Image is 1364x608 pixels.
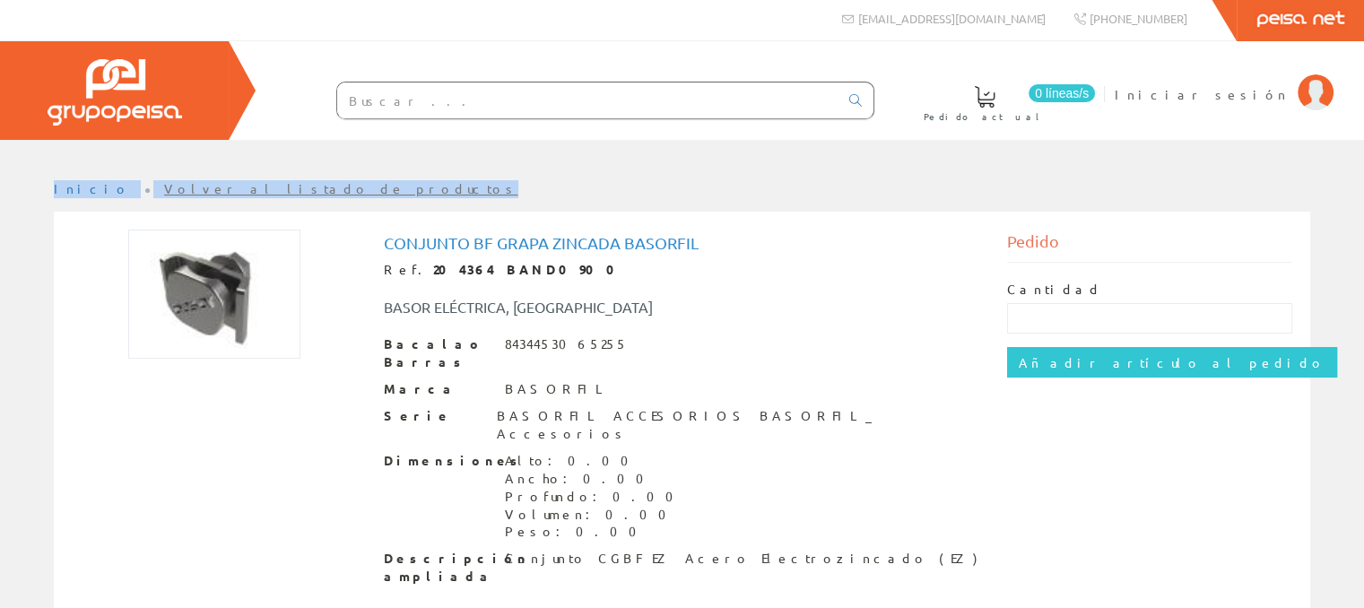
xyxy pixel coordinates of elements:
[505,506,677,522] font: Volumen: 0.00
[1090,11,1187,26] font: [PHONE_NUMBER]
[505,380,611,396] font: BASORFIL
[384,380,458,396] font: Marca
[54,180,130,196] a: Inicio
[505,488,684,504] font: Profundo: 0.00
[505,523,647,539] font: Peso: 0.00
[433,261,627,277] font: 204364 BAND0900
[858,11,1046,26] font: [EMAIL_ADDRESS][DOMAIN_NAME]
[505,470,655,486] font: Ancho: 0.00
[1007,231,1059,250] font: Pedido
[1007,347,1337,378] input: Añadir artículo al pedido
[505,452,639,468] font: Alto: 0.00
[505,550,977,566] font: Conjunto CGBF EZ Acero Electrozincado (EZ)
[164,180,518,196] a: Volver al listado de productos
[48,59,182,126] img: Grupo Peisa
[1115,71,1334,88] a: Iniciar sesión
[1035,86,1089,100] font: 0 líneas/s
[384,335,483,369] font: Bacalao Barras
[384,452,524,468] font: Dimensiones
[384,261,433,277] font: Ref.
[337,83,838,118] input: Buscar ...
[924,109,1046,123] font: Pedido actual
[497,407,876,441] font: BASORFIL ACCESORIOS BASORFIL_ Accesorios
[1007,281,1102,297] font: Cantidad
[128,230,300,359] img: Foto artículo Conjunto Bf Grapa Zincada Basorfil (192x143.62204724409)
[384,233,699,252] font: Conjunto Bf Grapa Zincada Basorfil
[384,407,452,423] font: Serie
[505,335,628,352] font: 8434453065255
[1115,86,1289,102] font: Iniciar sesión
[384,298,653,316] font: BASOR ELÉCTRICA, [GEOGRAPHIC_DATA]
[384,550,529,584] font: Descripción ampliada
